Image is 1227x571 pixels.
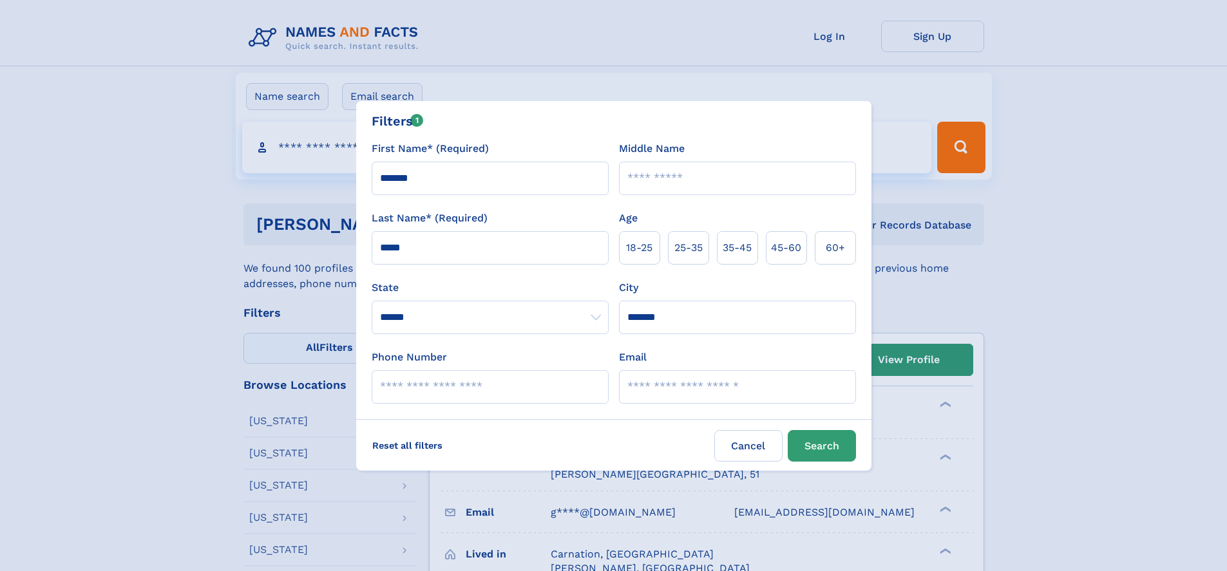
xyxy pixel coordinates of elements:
label: Cancel [714,430,783,462]
span: 45‑60 [771,240,801,256]
label: Middle Name [619,141,685,156]
label: State [372,280,609,295]
span: 18‑25 [626,240,652,256]
label: Last Name* (Required) [372,211,488,226]
label: Reset all filters [364,430,451,461]
span: 60+ [826,240,845,256]
label: City [619,280,638,295]
div: Filters [372,111,424,131]
label: Age [619,211,638,226]
label: First Name* (Required) [372,141,489,156]
button: Search [788,430,856,462]
label: Phone Number [372,350,447,365]
span: 25‑35 [674,240,703,256]
label: Email [619,350,647,365]
span: 35‑45 [723,240,752,256]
